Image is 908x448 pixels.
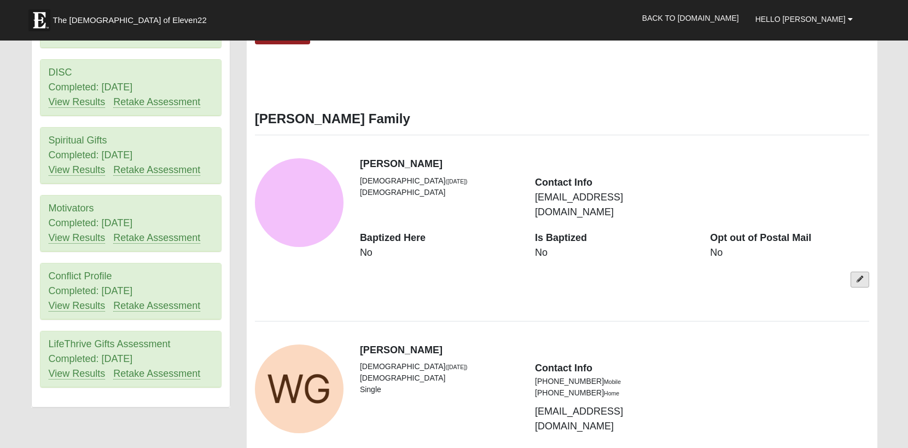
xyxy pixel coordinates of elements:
[535,376,694,387] li: [PHONE_NUMBER]
[40,60,221,116] div: DISC Completed: [DATE]
[755,15,846,24] span: Hello [PERSON_NAME]
[851,272,869,288] a: Edit Jason Grissinger
[113,96,200,108] a: Retake Assessment
[360,231,519,245] dt: Baptized Here
[535,231,694,245] dt: Is Baptized
[40,196,221,251] div: Motivators Completed: [DATE]
[28,9,50,31] img: Eleven22 logo
[604,378,621,385] small: Mobile
[255,344,344,433] a: View Fullsize Photo
[113,300,200,312] a: Retake Assessment
[710,246,869,260] dd: No
[23,4,242,31] a: The [DEMOGRAPHIC_DATA] of Eleven22
[360,175,519,187] li: [DEMOGRAPHIC_DATA]
[255,158,344,247] a: View Fullsize Photo
[49,300,106,312] a: View Results
[634,4,747,32] a: Back to [DOMAIN_NAME]
[360,344,869,357] h4: [PERSON_NAME]
[49,232,106,244] a: View Results
[40,128,221,183] div: Spiritual Gifts Completed: [DATE]
[360,246,519,260] dd: No
[360,372,519,384] li: [DEMOGRAPHIC_DATA]
[527,361,702,434] div: [EMAIL_ADDRESS][DOMAIN_NAME]
[360,361,519,372] li: [DEMOGRAPHIC_DATA]
[535,387,694,399] li: [PHONE_NUMBER]
[49,96,106,108] a: View Results
[604,390,619,397] small: Home
[49,164,106,176] a: View Results
[53,15,207,26] span: The [DEMOGRAPHIC_DATA] of Eleven22
[40,263,221,319] div: Conflict Profile Completed: [DATE]
[40,331,221,387] div: LifeThrive Gifts Assessment Completed: [DATE]
[360,187,519,198] li: [DEMOGRAPHIC_DATA]
[446,364,468,370] small: ([DATE])
[255,111,869,127] h3: [PERSON_NAME] Family
[535,363,592,374] strong: Contact Info
[360,384,519,395] li: Single
[113,368,200,380] a: Retake Assessment
[113,232,200,244] a: Retake Assessment
[710,231,869,245] dt: Opt out of Postal Mail
[446,178,468,185] small: ([DATE])
[113,164,200,176] a: Retake Assessment
[360,158,869,170] h4: [PERSON_NAME]
[527,175,702,220] div: [EMAIL_ADDRESS][DOMAIN_NAME]
[747,5,861,33] a: Hello [PERSON_NAME]
[535,246,694,260] dd: No
[535,177,592,188] strong: Contact Info
[49,368,106,380] a: View Results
